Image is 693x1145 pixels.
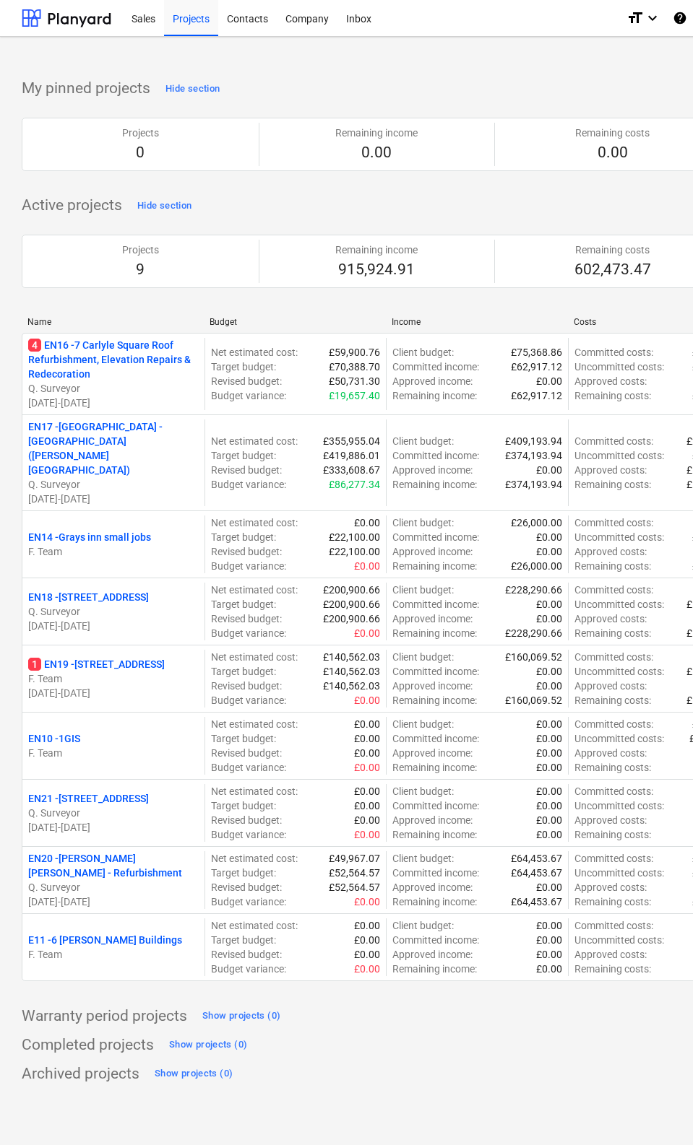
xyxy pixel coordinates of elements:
p: £0.00 [354,515,380,530]
p: Client budget : [392,515,454,530]
p: Approved costs : [574,813,647,827]
p: £0.00 [536,544,562,559]
p: £0.00 [536,933,562,947]
p: Budget variance : [211,962,286,976]
p: £52,564.57 [329,866,380,880]
p: 9 [122,260,159,280]
p: Remaining income : [392,693,477,708]
p: Budget variance : [211,477,286,492]
p: EN14 - Grays inn small jobs [28,530,151,544]
p: Remaining costs : [574,693,651,708]
p: Revised budget : [211,463,282,477]
div: 4EN16 -7 Carlyle Square Roof Refurbishment, Elevation Repairs & RedecorationQ. Surveyor[DATE]-[DATE] [28,338,199,410]
p: EN18 - [STREET_ADDRESS] [28,590,149,604]
p: £22,100.00 [329,544,380,559]
p: Uncommitted costs : [574,360,664,374]
p: £52,564.57 [329,880,380,894]
p: [DATE] - [DATE] [28,686,199,700]
p: Remaining costs : [574,559,651,573]
p: Uncommitted costs : [574,530,664,544]
p: Approved costs : [574,611,647,626]
p: £0.00 [536,918,562,933]
p: Approved income : [392,813,473,827]
div: Name [27,317,198,327]
div: E11 -6 [PERSON_NAME] BuildingsF. Team [28,933,199,962]
span: 1 [28,658,41,671]
p: [DATE] - [DATE] [28,619,199,633]
p: Target budget : [211,866,276,880]
p: £0.00 [354,962,380,976]
p: Revised budget : [211,746,282,760]
p: Remaining income [335,126,418,140]
p: Target budget : [211,448,276,463]
p: £0.00 [536,813,562,827]
p: Approved income : [392,880,473,894]
p: Remaining income : [392,962,477,976]
button: Show projects (0) [165,1033,251,1056]
p: Committed costs : [574,515,653,530]
p: Revised budget : [211,679,282,693]
p: Net estimated cost : [211,784,298,798]
p: Remaining costs : [574,962,651,976]
p: Q. Surveyor [28,604,199,619]
p: Approved costs : [574,880,647,894]
p: £26,000.00 [511,515,562,530]
p: EN20 - [PERSON_NAME] [PERSON_NAME] - Refurbishment [28,851,199,880]
div: 1EN19 -[STREET_ADDRESS]F. Team[DATE]-[DATE] [28,657,199,700]
p: 915,924.91 [335,260,418,280]
p: £0.00 [354,717,380,731]
p: F. Team [28,544,199,559]
p: Client budget : [392,784,454,798]
p: £64,453.67 [511,851,562,866]
p: Committed costs : [574,784,653,798]
div: EN21 -[STREET_ADDRESS]Q. Surveyor[DATE]-[DATE] [28,791,199,835]
p: Target budget : [211,360,276,374]
div: EN10 -1GISF. Team [28,731,199,760]
p: EN21 - [STREET_ADDRESS] [28,791,149,806]
p: Committed income : [392,933,479,947]
p: £0.00 [536,679,562,693]
i: keyboard_arrow_down [644,9,661,27]
p: 0.00 [575,143,650,163]
p: EN17 - [GEOGRAPHIC_DATA] - [GEOGRAPHIC_DATA] ([PERSON_NAME][GEOGRAPHIC_DATA]) [28,419,199,477]
p: £0.00 [536,947,562,962]
p: Budget variance : [211,388,286,403]
p: [DATE] - [DATE] [28,894,199,909]
p: Remaining costs [574,243,651,257]
p: £0.00 [354,760,380,775]
span: 4 [28,339,41,352]
p: Net estimated cost : [211,345,298,360]
p: Net estimated cost : [211,434,298,448]
p: £228,290.66 [505,626,562,640]
p: F. Team [28,671,199,686]
p: Approved costs : [574,463,647,477]
p: £19,657.40 [329,388,380,403]
p: £0.00 [354,947,380,962]
p: Net estimated cost : [211,918,298,933]
p: £26,000.00 [511,559,562,573]
p: E11 - 6 [PERSON_NAME] Buildings [28,933,182,947]
p: Uncommitted costs : [574,933,664,947]
p: Remaining income : [392,894,477,909]
p: £374,193.94 [505,448,562,463]
p: £140,562.03 [323,679,380,693]
p: Committed income : [392,798,479,813]
div: EN14 -Grays inn small jobsF. Team [28,530,199,559]
p: Net estimated cost : [211,650,298,664]
p: Net estimated cost : [211,717,298,731]
iframe: Chat Widget [621,1076,693,1145]
div: Show projects (0) [169,1037,247,1053]
p: Remaining costs : [574,894,651,909]
p: Approved income : [392,463,473,477]
p: £374,193.94 [505,477,562,492]
p: £0.00 [354,626,380,640]
p: Committed costs : [574,434,653,448]
button: Hide section [134,194,195,217]
p: £0.00 [536,827,562,842]
p: [DATE] - [DATE] [28,396,199,410]
p: Committed costs : [574,650,653,664]
p: Remaining income : [392,760,477,775]
p: Revised budget : [211,374,282,388]
p: Budget variance : [211,760,286,775]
